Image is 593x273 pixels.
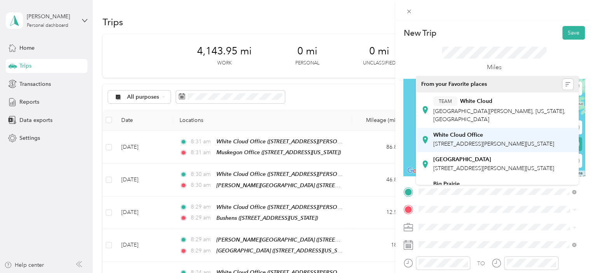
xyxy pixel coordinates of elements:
iframe: Everlance-gr Chat Button Frame [549,230,593,273]
a: Open this area in Google Maps (opens a new window) [405,166,431,176]
button: Save [562,26,585,40]
strong: Big Prairie [433,181,460,188]
strong: White Cloud Office [433,132,483,139]
span: [STREET_ADDRESS][PERSON_NAME][US_STATE] [433,165,554,172]
strong: White Cloud [460,98,492,105]
span: From your Favorite places [421,81,487,88]
strong: [GEOGRAPHIC_DATA] [433,156,491,163]
img: Google [405,166,431,176]
span: [STREET_ADDRESS][PERSON_NAME][US_STATE] [433,141,554,147]
p: Miles [487,63,502,72]
button: TEAM [433,96,457,106]
div: TO [477,259,485,268]
p: New Trip [403,28,436,38]
span: [GEOGRAPHIC_DATA][PERSON_NAME], [US_STATE], [GEOGRAPHIC_DATA] [433,108,565,123]
span: TEAM [439,98,452,105]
